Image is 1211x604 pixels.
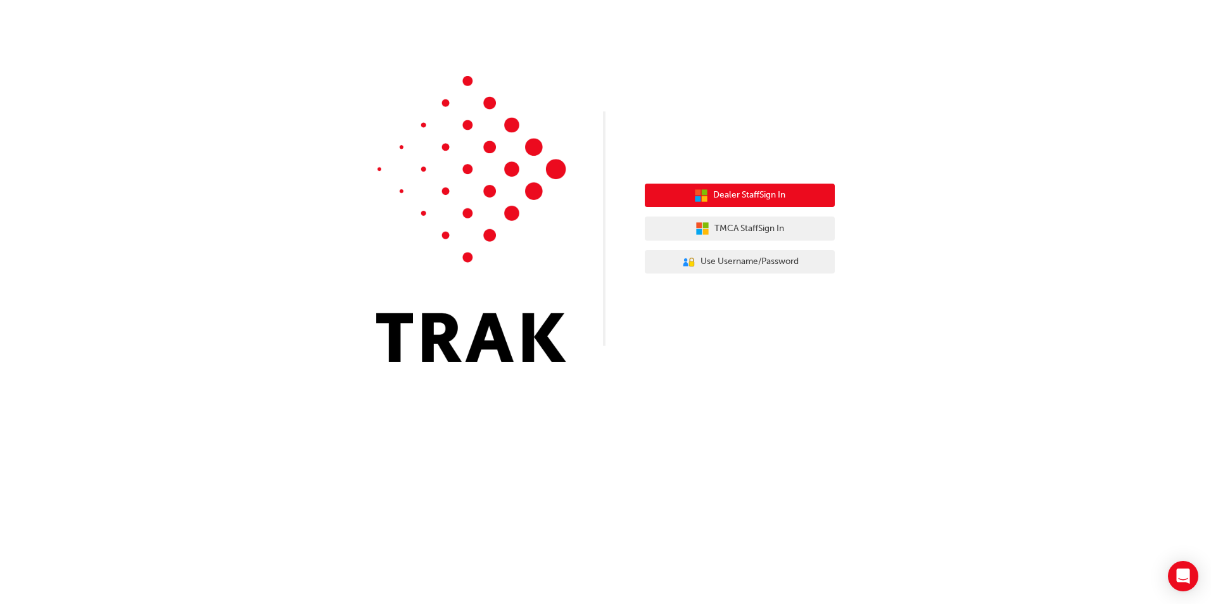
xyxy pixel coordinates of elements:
[713,188,785,203] span: Dealer Staff Sign In
[1168,561,1198,591] div: Open Intercom Messenger
[645,250,835,274] button: Use Username/Password
[714,222,784,236] span: TMCA Staff Sign In
[701,255,799,269] span: Use Username/Password
[376,76,566,362] img: Trak
[645,184,835,208] button: Dealer StaffSign In
[645,217,835,241] button: TMCA StaffSign In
